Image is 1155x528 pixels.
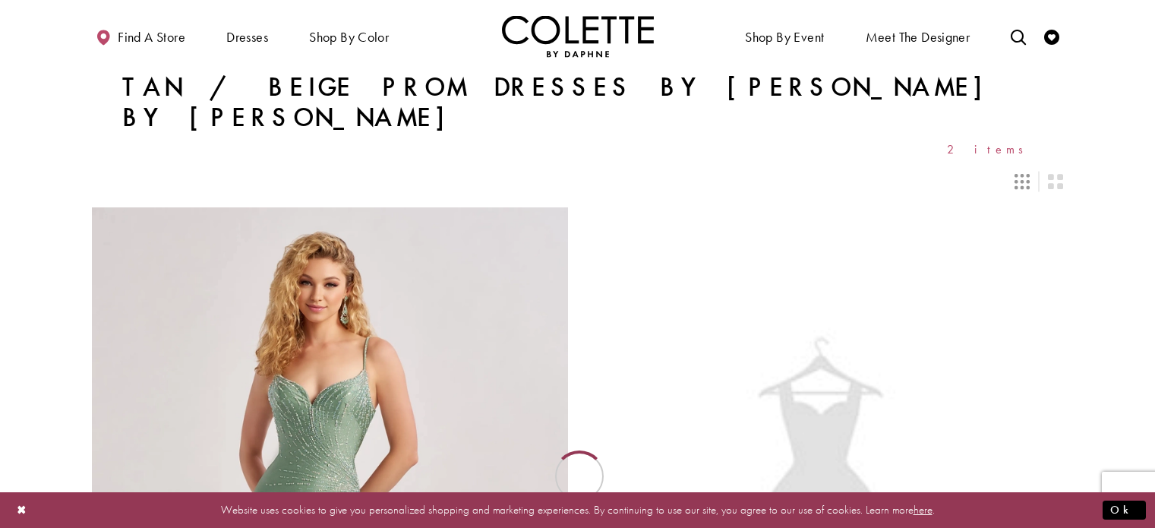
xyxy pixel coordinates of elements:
button: Submit Dialog [1103,501,1146,520]
span: 2 items [947,143,1034,156]
a: Meet the designer [862,15,974,57]
span: Find a store [118,30,185,45]
a: Find a store [92,15,189,57]
div: Layout Controls [83,165,1073,198]
span: Dresses [226,30,268,45]
h1: Tan / Beige Prom Dresses by [PERSON_NAME] by [PERSON_NAME] [122,72,1034,133]
span: Dresses [222,15,272,57]
a: here [914,502,933,517]
span: Shop By Event [741,15,828,57]
a: Toggle search [1007,15,1030,57]
span: Switch layout to 3 columns [1015,174,1030,189]
span: Meet the designer [866,30,970,45]
span: Switch layout to 2 columns [1048,174,1063,189]
span: Shop By Event [745,30,824,45]
button: Close Dialog [9,497,35,523]
a: Check Wishlist [1040,15,1063,57]
img: Colette by Daphne [502,15,654,57]
p: Website uses cookies to give you personalized shopping and marketing experiences. By continuing t... [109,500,1046,520]
span: Shop by color [305,15,393,57]
a: Visit Home Page [502,15,654,57]
span: Shop by color [309,30,389,45]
